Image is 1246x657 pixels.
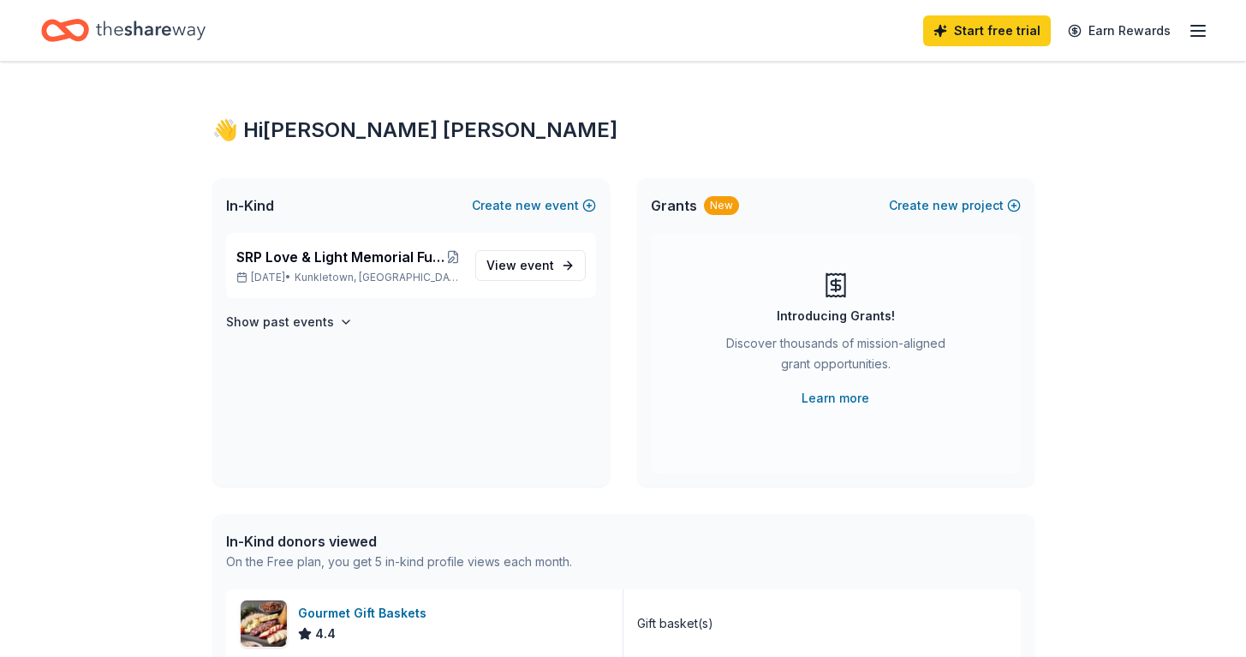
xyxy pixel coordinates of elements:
span: new [933,195,958,216]
div: Discover thousands of mission-aligned grant opportunities. [719,333,952,381]
span: In-Kind [226,195,274,216]
span: event [520,258,554,272]
div: On the Free plan, you get 5 in-kind profile views each month. [226,552,572,572]
a: View event [475,250,586,281]
div: Gourmet Gift Baskets [298,603,433,624]
div: Introducing Grants! [777,306,895,326]
button: Createnewproject [889,195,1021,216]
a: Earn Rewards [1058,15,1181,46]
div: Gift basket(s) [637,613,713,634]
span: SRP Love & Light Memorial Fund for Early Onset [MEDICAL_DATA] [236,247,445,267]
div: New [704,196,739,215]
button: Show past events [226,312,353,332]
a: Home [41,10,206,51]
h4: Show past events [226,312,334,332]
span: 4.4 [315,624,336,644]
a: Learn more [802,388,869,409]
span: Kunkletown, [GEOGRAPHIC_DATA] [295,271,461,284]
button: Createnewevent [472,195,596,216]
a: Start free trial [923,15,1051,46]
div: 👋 Hi [PERSON_NAME] [PERSON_NAME] [212,116,1034,144]
span: View [486,255,554,276]
p: [DATE] • [236,271,462,284]
div: In-Kind donors viewed [226,531,572,552]
span: new [516,195,541,216]
span: Grants [651,195,697,216]
img: Image for Gourmet Gift Baskets [241,600,287,647]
